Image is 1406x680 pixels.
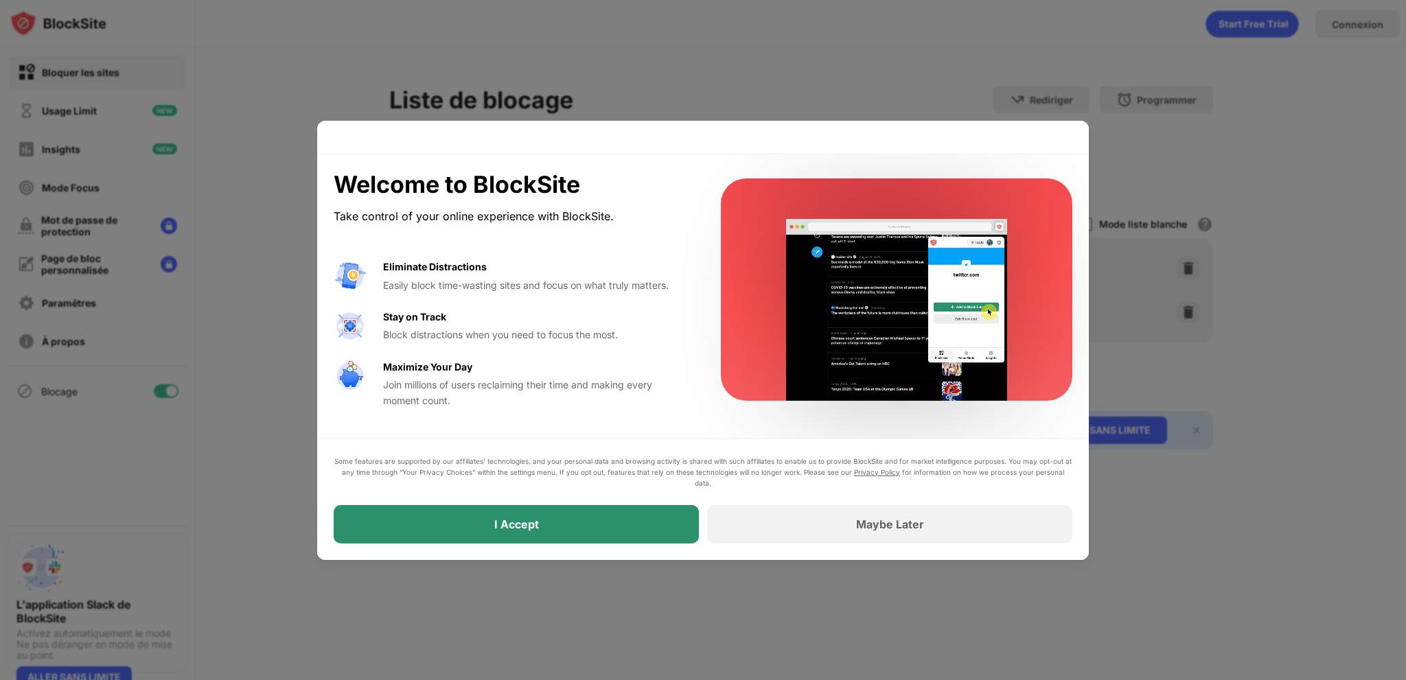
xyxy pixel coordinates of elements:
div: I Accept [494,517,539,531]
a: Privacy Policy [854,468,900,476]
div: Welcome to BlockSite [334,171,688,199]
div: Maybe Later [856,517,924,531]
div: Take control of your online experience with BlockSite. [334,207,688,226]
div: Join millions of users reclaiming their time and making every moment count. [383,377,688,408]
div: Maximize Your Day [383,360,472,375]
div: Easily block time-wasting sites and focus on what truly matters. [383,278,688,293]
img: value-focus.svg [334,309,367,342]
div: Block distractions when you need to focus the most. [383,327,688,342]
img: value-avoid-distractions.svg [334,259,367,292]
div: Some features are supported by our affiliates’ technologies, and your personal data and browsing ... [334,456,1072,489]
div: Stay on Track [383,309,446,325]
div: Eliminate Distractions [383,259,487,274]
img: value-safe-time.svg [334,360,367,392]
